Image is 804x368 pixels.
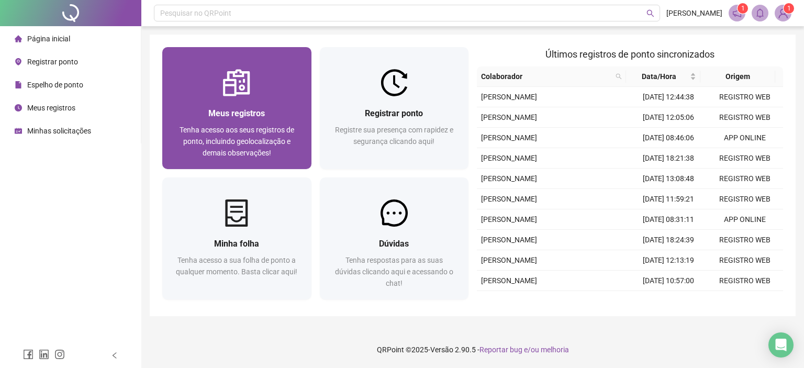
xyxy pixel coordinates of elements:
[27,81,83,89] span: Espelho de ponto
[630,71,688,82] span: Data/Hora
[39,349,49,360] span: linkedin
[630,189,707,209] td: [DATE] 11:59:21
[320,177,469,299] a: DúvidasTenha respostas para as suas dúvidas clicando aqui e acessando o chat!
[616,73,622,80] span: search
[707,128,783,148] td: APP ONLINE
[15,127,22,135] span: schedule
[707,169,783,189] td: REGISTRO WEB
[707,87,783,107] td: REGISTRO WEB
[666,7,722,19] span: [PERSON_NAME]
[15,81,22,88] span: file
[15,104,22,111] span: clock-circle
[481,93,537,101] span: [PERSON_NAME]
[162,47,311,169] a: Meus registrosTenha acesso aos seus registros de ponto, incluindo geolocalização e demais observa...
[707,250,783,271] td: REGISTRO WEB
[111,352,118,359] span: left
[741,5,745,12] span: 1
[335,256,453,287] span: Tenha respostas para as suas dúvidas clicando aqui e acessando o chat!
[646,9,654,17] span: search
[481,154,537,162] span: [PERSON_NAME]
[630,209,707,230] td: [DATE] 08:31:11
[481,174,537,183] span: [PERSON_NAME]
[365,108,423,118] span: Registrar ponto
[27,127,91,135] span: Minhas solicitações
[630,128,707,148] td: [DATE] 08:46:06
[630,291,707,311] td: [DATE] 07:54:37
[176,256,297,276] span: Tenha acesso a sua folha de ponto a qualquer momento. Basta clicar aqui!
[379,239,409,249] span: Dúvidas
[630,250,707,271] td: [DATE] 12:13:19
[141,331,804,368] footer: QRPoint © 2025 - 2.90.5 -
[707,230,783,250] td: REGISTRO WEB
[768,332,794,358] div: Open Intercom Messenger
[335,126,453,146] span: Registre sua presença com rapidez e segurança clicando aqui!
[787,5,791,12] span: 1
[162,177,311,299] a: Minha folhaTenha acesso a sua folha de ponto a qualquer momento. Basta clicar aqui!
[707,107,783,128] td: REGISTRO WEB
[481,133,537,142] span: [PERSON_NAME]
[755,8,765,18] span: bell
[320,47,469,169] a: Registrar pontoRegistre sua presença com rapidez e segurança clicando aqui!
[784,3,794,14] sup: Atualize o seu contato no menu Meus Dados
[481,236,537,244] span: [PERSON_NAME]
[27,35,70,43] span: Página inicial
[630,148,707,169] td: [DATE] 18:21:38
[481,256,537,264] span: [PERSON_NAME]
[626,66,700,87] th: Data/Hora
[54,349,65,360] span: instagram
[180,126,294,157] span: Tenha acesso aos seus registros de ponto, incluindo geolocalização e demais observações!
[630,107,707,128] td: [DATE] 12:05:06
[738,3,748,14] sup: 1
[481,71,611,82] span: Colaborador
[613,69,624,84] span: search
[481,276,537,285] span: [PERSON_NAME]
[732,8,742,18] span: notification
[27,104,75,112] span: Meus registros
[707,291,783,311] td: APP ONLINE
[707,209,783,230] td: APP ONLINE
[481,113,537,121] span: [PERSON_NAME]
[775,5,791,21] img: 92402
[707,189,783,209] td: REGISTRO WEB
[208,108,265,118] span: Meus registros
[630,169,707,189] td: [DATE] 13:08:48
[430,345,453,354] span: Versão
[214,239,259,249] span: Minha folha
[15,58,22,65] span: environment
[27,58,78,66] span: Registrar ponto
[630,271,707,291] td: [DATE] 10:57:00
[479,345,569,354] span: Reportar bug e/ou melhoria
[481,215,537,224] span: [PERSON_NAME]
[15,35,22,42] span: home
[545,49,714,60] span: Últimos registros de ponto sincronizados
[700,66,775,87] th: Origem
[707,271,783,291] td: REGISTRO WEB
[23,349,33,360] span: facebook
[707,148,783,169] td: REGISTRO WEB
[630,87,707,107] td: [DATE] 12:44:38
[481,195,537,203] span: [PERSON_NAME]
[630,230,707,250] td: [DATE] 18:24:39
